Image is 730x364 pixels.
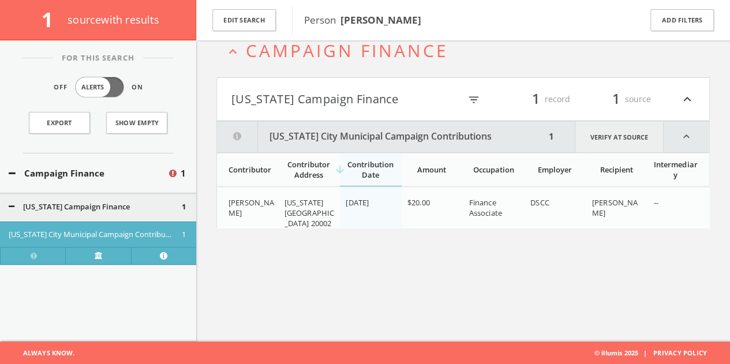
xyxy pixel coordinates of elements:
[527,89,545,109] span: 1
[181,167,186,180] span: 1
[53,52,143,64] span: For This Search
[650,9,714,32] button: Add Filters
[575,121,664,152] a: Verify at source
[653,348,707,357] a: Privacy Policy
[106,112,167,134] button: Show Empty
[65,247,130,264] a: Verify at source
[304,13,421,27] span: Person
[9,229,182,241] button: [US_STATE] City Municipal Campaign Contributions
[231,89,460,109] button: [US_STATE] Campaign Finance
[501,89,570,109] div: record
[225,41,710,60] button: expand_lessCampaign Finance
[407,164,456,175] div: Amount
[29,112,90,134] a: Export
[9,167,167,180] button: Campaign Finance
[653,197,658,208] span: --
[284,159,334,180] div: Contributor Address
[530,164,579,175] div: Employer
[346,197,369,208] span: [DATE]
[664,121,709,152] i: expand_less
[346,159,395,180] div: Contribution Date
[225,44,241,59] i: expand_less
[217,121,545,152] button: [US_STATE] City Municipal Campaign Contributions
[607,89,625,109] span: 1
[182,201,186,213] span: 1
[469,164,518,175] div: Occupation
[582,89,651,109] div: source
[42,6,63,33] span: 1
[592,197,638,218] span: [PERSON_NAME]
[407,197,430,208] span: $20.00
[54,82,68,92] span: Off
[340,13,421,27] b: [PERSON_NAME]
[592,164,641,175] div: Recipient
[229,164,272,175] div: Contributor
[229,197,274,218] span: [PERSON_NAME]
[467,93,480,106] i: filter_list
[68,13,159,27] span: source with results
[182,229,186,241] span: 1
[469,197,502,218] span: Finance Associate
[132,82,143,92] span: On
[246,39,448,62] span: Campaign Finance
[680,89,695,109] i: expand_less
[9,201,182,213] button: [US_STATE] Campaign Finance
[217,187,709,228] div: grid
[638,348,651,357] span: |
[545,121,557,152] div: 1
[653,159,698,180] div: Intermediary
[530,197,549,208] span: DSCC
[212,9,276,32] button: Edit Search
[284,197,334,228] span: [US_STATE][GEOGRAPHIC_DATA] 20002
[334,164,346,175] i: arrow_downward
